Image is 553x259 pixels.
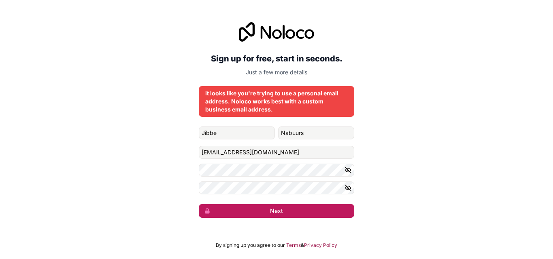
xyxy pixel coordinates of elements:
p: Just a few more details [199,68,354,76]
input: given-name [199,126,275,139]
input: Email address [199,146,354,159]
a: Terms [286,242,301,248]
a: Privacy Policy [304,242,337,248]
span: By signing up you agree to our [216,242,285,248]
h2: Sign up for free, start in seconds. [199,51,354,66]
button: Next [199,204,354,218]
span: & [301,242,304,248]
input: Password [199,164,354,177]
input: family-name [278,126,354,139]
div: It looks like you're trying to use a personal email address. Noloco works best with a custom busi... [205,89,348,114]
input: Confirm password [199,181,354,194]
